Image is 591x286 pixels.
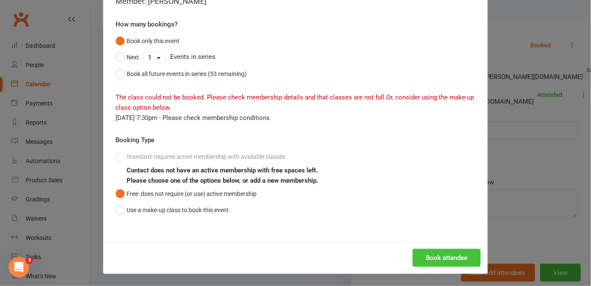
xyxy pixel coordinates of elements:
div: Events in series [115,49,476,65]
button: Book attendee [413,249,481,267]
span: The class could not be booked. Please check membership details and that classes are not full. [115,93,386,101]
button: Use a make-up class to book this event [115,202,229,218]
div: Book all future events in series (53 remaining) [127,69,247,79]
span: 3 [26,257,33,264]
label: Booking Type [115,135,154,145]
button: Book only this event [115,33,180,49]
button: Book all future events in series (53 remaining) [115,66,247,82]
div: [DATE] 7:30pm - Please check membership conditions [115,113,476,123]
b: Please choose one of the options below, or add a new membership. [127,177,318,184]
label: How many bookings? [115,19,177,29]
b: Contact does not have an active membership with free spaces left. [127,166,318,174]
button: Free: does not require (or use) active membership [115,186,257,202]
button: Next [115,49,139,65]
iframe: Intercom live chat [9,257,29,277]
